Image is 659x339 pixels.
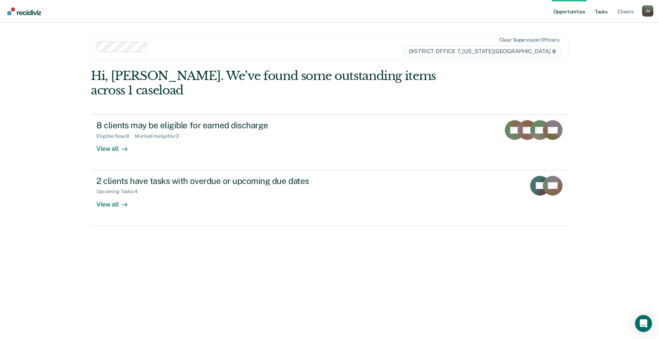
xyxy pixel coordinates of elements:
[96,176,344,186] div: 2 clients have tasks with overdue or upcoming due dates
[91,170,568,226] a: 2 clients have tasks with overdue or upcoming due datesUpcoming Tasks:4View all
[96,120,344,130] div: 8 clients may be eligible for earned discharge
[642,5,653,17] div: J M
[642,5,653,17] button: Profile dropdown button
[135,133,184,139] div: Marked Ineligible : 3
[96,189,143,195] div: Upcoming Tasks : 4
[96,133,135,139] div: Eligible Now : 8
[91,69,473,98] div: Hi, [PERSON_NAME]. We’ve found some outstanding items across 1 caseload
[91,114,568,170] a: 8 clients may be eligible for earned dischargeEligible Now:8Marked Ineligible:3View all
[404,46,561,57] span: DISTRICT OFFICE 7, [US_STATE][GEOGRAPHIC_DATA]
[7,7,41,15] img: Recidiviz
[635,315,652,332] div: Open Intercom Messenger
[96,195,136,208] div: View all
[96,139,136,153] div: View all
[500,37,559,43] div: Clear supervision officers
